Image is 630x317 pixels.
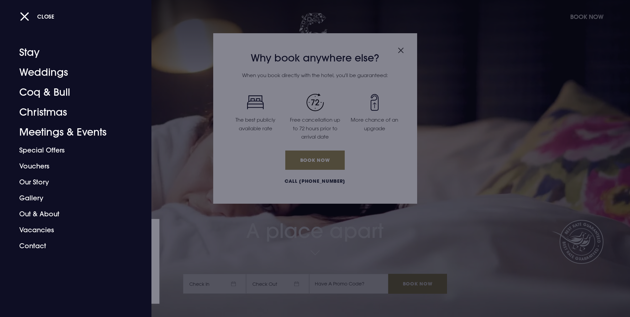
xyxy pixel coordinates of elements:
[20,10,54,23] button: Close
[19,238,124,254] a: Contact
[19,102,124,122] a: Christmas
[19,206,124,222] a: Out & About
[19,158,124,174] a: Vouchers
[19,43,124,62] a: Stay
[19,62,124,82] a: Weddings
[19,82,124,102] a: Coq & Bull
[37,13,54,20] span: Close
[19,190,124,206] a: Gallery
[19,122,124,142] a: Meetings & Events
[19,142,124,158] a: Special Offers
[19,174,124,190] a: Our Story
[19,222,124,238] a: Vacancies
